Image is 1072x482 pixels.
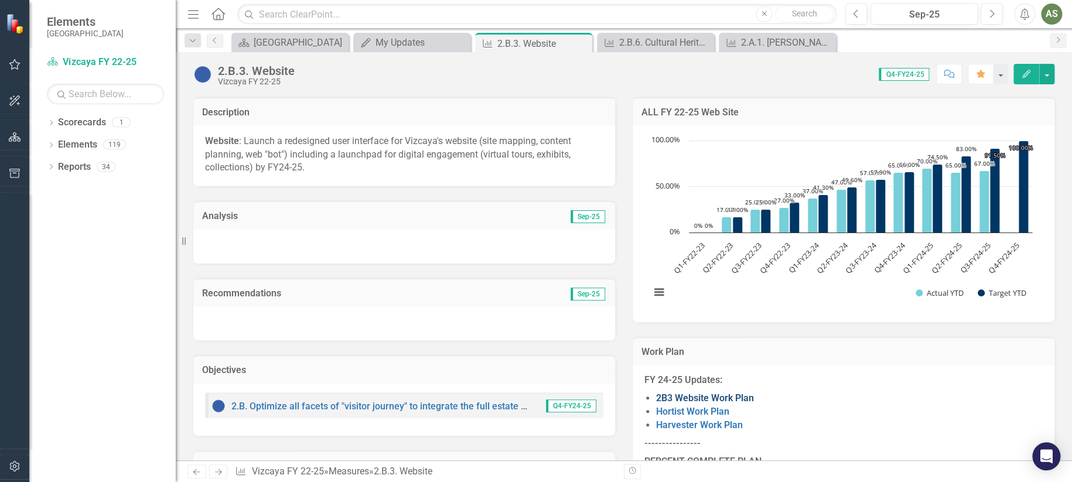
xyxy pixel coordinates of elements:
a: 2.B. Optimize all facets of "visitor journey" to integrate the full estate and convey a focus on ... [231,401,707,412]
div: » » [235,465,614,478]
path: Q1-FY23-24, 41.3. Target YTD. [818,194,828,233]
path: Q4-FY24-25, 100. Target YTD. [1019,141,1029,233]
h3: Objectives [202,365,606,375]
g: Target YTD, bar series 2 of 2 with 12 bars. [706,141,1029,233]
a: My Updates [356,35,467,50]
span: Search [792,9,817,18]
span: Elements [47,15,124,29]
path: Q2-FY23-24, 47. Actual YTD. [837,189,846,233]
text: 100.00% [651,134,680,145]
span: : Launch a redesigned user interface for Vizcaya's website (site mapping, content planning, web "... [205,135,571,173]
path: Q3-FY24-25, 67. Actual YTD. [979,170,989,233]
text: 67.00% [974,159,995,167]
text: Q1-FY24-25 [900,240,936,275]
path: Q3-FY23-24, 57. Actual YTD. [865,180,875,233]
h3: Work Plan [641,347,1046,357]
text: 17.00% [716,206,737,214]
h3: Description [202,107,606,118]
strong: Hortist Work Plan [656,406,729,417]
button: View chart menu, Chart [650,283,667,300]
span: Sep-25 [571,288,605,300]
div: 119 [103,140,126,150]
text: 83.00% [956,145,977,153]
text: 100.00% [1009,143,1033,152]
text: 70.00% [917,157,937,165]
text: 65.00% [945,161,966,169]
text: 33.00% [784,191,805,199]
div: 2.A.1. [PERSON_NAME] & [GEOGRAPHIC_DATA] Residents: Implement 2 public relations initiatives per ... [741,35,833,50]
text: 17.00% [728,206,748,214]
path: Q3-FY22-23, 25. Actual YTD. [750,209,760,233]
text: Q4-FY23-24 [872,240,907,275]
text: Q1-FY22-23 [671,240,706,275]
a: Harvester Work Plan [656,419,743,430]
div: 2.B.3. Website [218,64,295,77]
span: Sep-25 [571,210,605,223]
div: Sep-25 [875,8,974,22]
text: Q2-FY24-25 [928,240,964,275]
div: 1 [112,118,131,128]
text: 37.00% [803,187,823,195]
a: Scorecards [58,116,106,129]
path: Q3-FY23-24, 57.9. Target YTD. [876,179,886,233]
strong: ---------------- [644,437,701,449]
text: Q1-FY23-24 [786,240,821,275]
text: 41.30% [813,183,834,192]
text: 25.00% [745,198,766,206]
path: Q2-FY24-25, 65. Actual YTD. [951,172,961,233]
path: Q4-FY23-24, 66. Target YTD. [904,172,914,233]
div: My Updates [375,35,467,50]
button: Show Actual YTD [916,288,964,298]
text: 49.60% [842,176,862,184]
h3: Analysis [202,211,404,221]
path: Q4-FY23-24, 65. Actual YTD. [893,172,903,233]
strong: Website [205,135,239,146]
span: Q4-FY24-25 [879,68,929,81]
h3: ALL FY 22-25 Web Site [641,107,1046,118]
div: Chart. Highcharts interactive chart. [644,135,1043,310]
text: 0% [705,221,713,230]
a: 2B3 Website Work Plan [656,392,754,404]
text: 25.00% [756,198,776,206]
input: Search Below... [47,84,164,104]
path: Q3-FY22-23, 25. Target YTD. [761,209,771,233]
button: AS [1041,4,1062,25]
a: 2.A.1. [PERSON_NAME] & [GEOGRAPHIC_DATA] Residents: Implement 2 public relations initiatives per ... [722,35,833,50]
input: Search ClearPoint... [237,4,837,25]
text: 74.50% [927,153,948,161]
path: Q2-FY23-24, 49.6. Target YTD. [847,187,857,233]
text: Target YTD [989,288,1026,298]
strong: FY 24-25 Updates: [644,374,722,385]
text: Q3-FY24-25 [957,240,992,275]
a: Measures [329,466,369,477]
path: Q1-FY24-25, 74.5. Target YTD. [933,164,943,233]
button: Sep-25 [870,4,978,25]
a: Reports [58,160,91,174]
a: [GEOGRAPHIC_DATA] [234,35,346,50]
button: Search [775,6,834,22]
svg: Interactive chart [644,135,1038,310]
text: 0% [694,221,702,230]
strong: PERCENT COMPLETE PLAN [644,456,762,467]
a: 2.B.6. Cultural Heritage: Commemorate 6 cultural heritage occasions per year [600,35,711,50]
text: Q2-FY22-23 [700,240,735,275]
small: [GEOGRAPHIC_DATA] [47,29,124,38]
text: Q3-FY22-23 [729,240,764,275]
div: Open Intercom Messenger [1032,442,1060,470]
text: Actual YTD [927,288,964,298]
span: Q4-FY24-25 [546,399,596,412]
h3: Recommendations [202,288,480,299]
text: 57.00% [860,169,880,177]
div: 2.B.3. Website [497,36,589,51]
text: 66.00% [899,160,920,169]
img: ClearPoint Strategy [6,13,26,34]
div: 2.B.3. Website [374,466,432,477]
path: Q1-FY24-25, 70. Actual YTD. [922,168,932,233]
text: 47.00% [831,178,852,186]
path: Q2-FY22-23, 17. Target YTD. [733,217,743,233]
button: Show Target YTD [978,288,1027,298]
text: Q4-FY22-23 [757,240,792,275]
text: Q2-FY23-24 [814,240,850,275]
path: Q3-FY24-25, 91.5. Target YTD. [990,148,1000,233]
div: 34 [97,162,115,172]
